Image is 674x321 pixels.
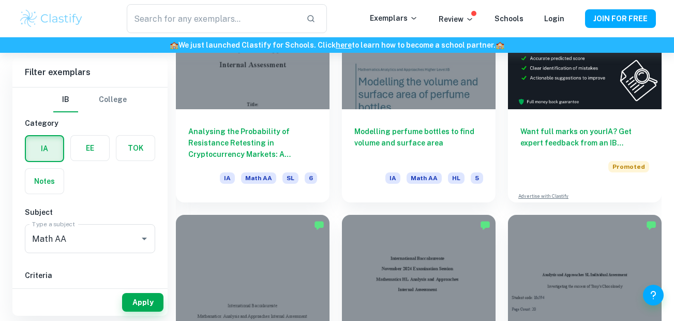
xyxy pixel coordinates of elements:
[518,193,568,200] a: Advertise with Clastify
[12,58,168,87] h6: Filter exemplars
[643,285,664,305] button: Help and Feedback
[241,172,276,184] span: Math AA
[19,8,84,29] img: Clastify logo
[495,14,523,23] a: Schools
[25,207,155,218] h6: Subject
[25,169,64,194] button: Notes
[314,220,324,230] img: Marked
[122,293,163,312] button: Apply
[354,126,483,160] h6: Modelling perfume bottles to find volume and surface area
[170,41,178,49] span: 🏫
[336,41,352,49] a: here
[26,136,63,161] button: IA
[127,4,297,33] input: Search for any exemplars...
[439,13,474,25] p: Review
[385,172,400,184] span: IA
[480,220,490,230] img: Marked
[32,220,75,228] label: Type a subject
[305,172,317,184] span: 6
[496,41,504,49] span: 🏫
[25,118,155,129] h6: Category
[448,172,465,184] span: HL
[188,126,317,160] h6: Analysing the Probability of Resistance Retesting in Cryptocurrency Markets: A Statistical Approa...
[520,126,649,149] h6: Want full marks on your IA ? Get expert feedback from an IB examiner!
[53,87,127,112] div: Filter type choice
[116,136,155,160] button: TOK
[220,172,235,184] span: IA
[71,136,109,160] button: EE
[585,9,656,28] button: JOIN FOR FREE
[608,161,649,172] span: Promoted
[544,14,564,23] a: Login
[646,220,656,230] img: Marked
[282,172,298,184] span: SL
[471,172,483,184] span: 5
[137,231,152,246] button: Open
[407,172,442,184] span: Math AA
[53,87,78,112] button: IB
[99,87,127,112] button: College
[370,12,418,24] p: Exemplars
[2,39,672,51] h6: We just launched Clastify for Schools. Click to learn how to become a school partner.
[25,270,155,281] h6: Criteria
